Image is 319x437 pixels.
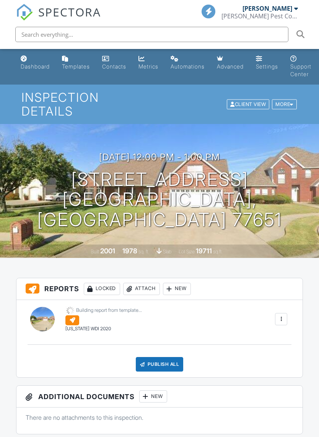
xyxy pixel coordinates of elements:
[100,247,115,255] div: 2001
[214,52,247,74] a: Advanced
[76,307,142,313] div: Building report from template...
[65,326,142,332] div: [US_STATE] WDI 2020
[102,63,126,70] div: Contacts
[138,249,149,254] span: sq. ft.
[287,52,314,82] a: Support Center
[139,390,167,403] div: New
[213,249,223,254] span: sq.ft.
[163,283,191,295] div: New
[196,247,212,255] div: 19711
[65,306,75,315] img: loading-93afd81d04378562ca97960a6d0abf470c8f8241ccf6a1b4da771bf876922d1b.gif
[272,99,297,109] div: More
[84,283,120,295] div: Locked
[16,4,33,21] img: The Best Home Inspection Software - Spectora
[16,10,101,26] a: SPECTORA
[179,249,195,254] span: Lot Size
[136,357,184,372] div: Publish All
[15,27,288,42] input: Search everything...
[138,63,158,70] div: Metrics
[122,247,137,255] div: 1978
[253,52,281,74] a: Settings
[171,63,205,70] div: Automations
[21,91,298,117] h1: Inspection Details
[123,283,160,295] div: Attach
[91,249,99,254] span: Built
[18,52,53,74] a: Dashboard
[227,99,269,109] div: Client View
[226,101,271,107] a: Client View
[16,386,303,408] h3: Additional Documents
[12,170,307,230] h1: [STREET_ADDRESS] [GEOGRAPHIC_DATA], [GEOGRAPHIC_DATA] 77651
[243,5,292,12] div: [PERSON_NAME]
[168,52,208,74] a: Automations (Basic)
[38,4,101,20] span: SPECTORA
[217,63,244,70] div: Advanced
[16,278,303,300] h3: Reports
[62,63,90,70] div: Templates
[290,63,311,77] div: Support Center
[163,249,171,254] span: slab
[135,52,161,74] a: Metrics
[99,52,129,74] a: Contacts
[256,63,278,70] div: Settings
[59,52,93,74] a: Templates
[221,12,298,20] div: McMahan Pest Control
[26,413,294,422] p: There are no attachments to this inspection.
[99,152,220,162] h3: [DATE] 12:00 pm - 1:00 pm
[21,63,50,70] div: Dashboard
